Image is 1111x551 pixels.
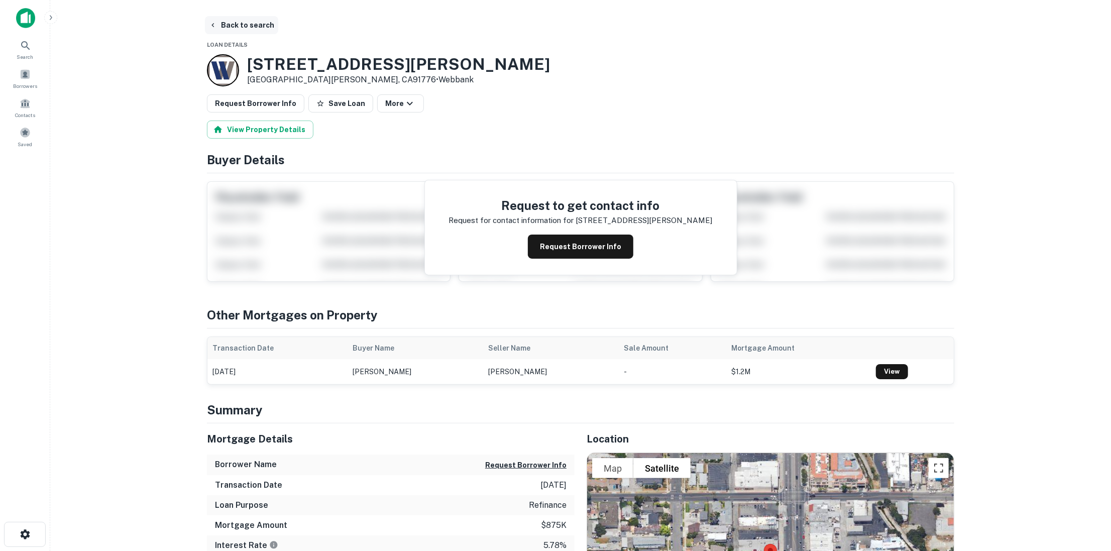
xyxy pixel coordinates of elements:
[247,74,550,86] p: [GEOGRAPHIC_DATA][PERSON_NAME], CA91776 •
[308,94,373,113] button: Save Loan
[1061,471,1111,519] iframe: Chat Widget
[3,94,47,121] a: Contacts
[876,364,908,379] a: View
[449,196,713,214] h4: Request to get contact info
[619,337,727,359] th: Sale Amount
[528,235,633,259] button: Request Borrower Info
[207,359,348,384] td: [DATE]
[269,540,278,549] svg: The interest rates displayed on the website are for informational purposes only and may be report...
[438,75,474,84] a: Webbank
[16,8,35,28] img: capitalize-icon.png
[587,431,954,447] h5: Location
[215,519,287,531] h6: Mortgage Amount
[207,151,954,169] h4: Buyer Details
[348,337,483,359] th: Buyer Name
[205,16,278,34] button: Back to search
[483,359,619,384] td: [PERSON_NAME]
[207,121,313,139] button: View Property Details
[3,123,47,150] a: Saved
[3,65,47,92] a: Borrowers
[215,499,268,511] h6: Loan Purpose
[207,337,348,359] th: Transaction Date
[247,55,550,74] h3: [STREET_ADDRESS][PERSON_NAME]
[3,36,47,63] a: Search
[207,401,954,419] h4: Summary
[540,479,567,491] p: [DATE]
[13,82,37,90] span: Borrowers
[17,53,34,61] span: Search
[449,214,574,227] p: Request for contact information for
[483,337,619,359] th: Seller Name
[485,459,567,471] button: Request Borrower Info
[18,140,33,148] span: Saved
[215,479,282,491] h6: Transaction Date
[576,214,713,227] p: [STREET_ADDRESS][PERSON_NAME]
[207,94,304,113] button: Request Borrower Info
[207,431,575,447] h5: Mortgage Details
[541,519,567,531] p: $875k
[929,458,949,478] button: Toggle fullscreen view
[215,459,277,471] h6: Borrower Name
[592,458,633,478] button: Show street map
[726,337,870,359] th: Mortgage Amount
[207,42,248,48] span: Loan Details
[529,499,567,511] p: refinance
[619,359,727,384] td: -
[377,94,424,113] button: More
[15,111,35,119] span: Contacts
[207,306,954,324] h4: Other Mortgages on Property
[633,458,691,478] button: Show satellite imagery
[348,359,483,384] td: [PERSON_NAME]
[726,359,870,384] td: $1.2M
